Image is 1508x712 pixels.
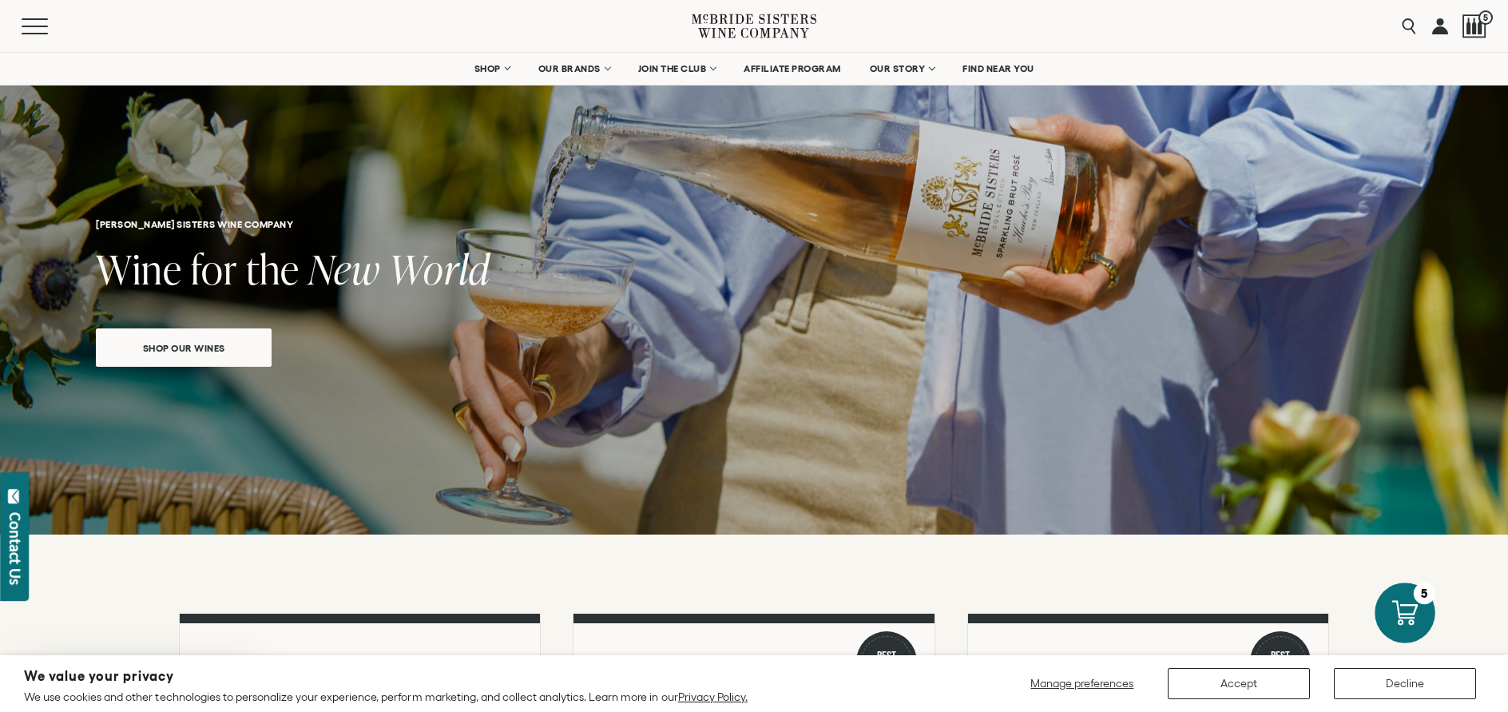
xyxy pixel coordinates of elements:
span: 5 [1478,10,1493,25]
a: FIND NEAR YOU [952,53,1045,85]
button: Accept [1168,668,1310,699]
a: AFFILIATE PROGRAM [733,53,851,85]
span: the [246,241,300,296]
a: Privacy Policy. [678,690,748,703]
h2: We value your privacy [24,670,748,683]
a: OUR STORY [859,53,945,85]
button: Decline [1334,668,1476,699]
p: We use cookies and other technologies to personalize your experience, perform marketing, and coll... [24,690,748,704]
span: Manage preferences [1030,677,1133,690]
a: Shop our wines [96,328,272,367]
span: Wine [96,241,182,296]
span: FIND NEAR YOU [962,63,1034,74]
span: Shop our wines [115,332,253,364]
a: SHOP [464,53,520,85]
div: Contact Us [7,512,23,585]
span: SHOP [474,63,502,74]
span: OUR BRANDS [538,63,601,74]
button: Mobile Menu Trigger [22,18,79,34]
span: OUR STORY [870,63,926,74]
span: New [308,241,380,296]
a: JOIN THE CLUB [628,53,726,85]
span: JOIN THE CLUB [638,63,707,74]
h6: [PERSON_NAME] Sisters Wine Company [96,219,863,229]
div: 5 [1413,583,1435,604]
a: OUR BRANDS [528,53,620,85]
button: Manage preferences [1021,668,1144,699]
span: for [191,241,237,296]
span: AFFILIATE PROGRAM [744,63,841,74]
span: World [389,241,490,296]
